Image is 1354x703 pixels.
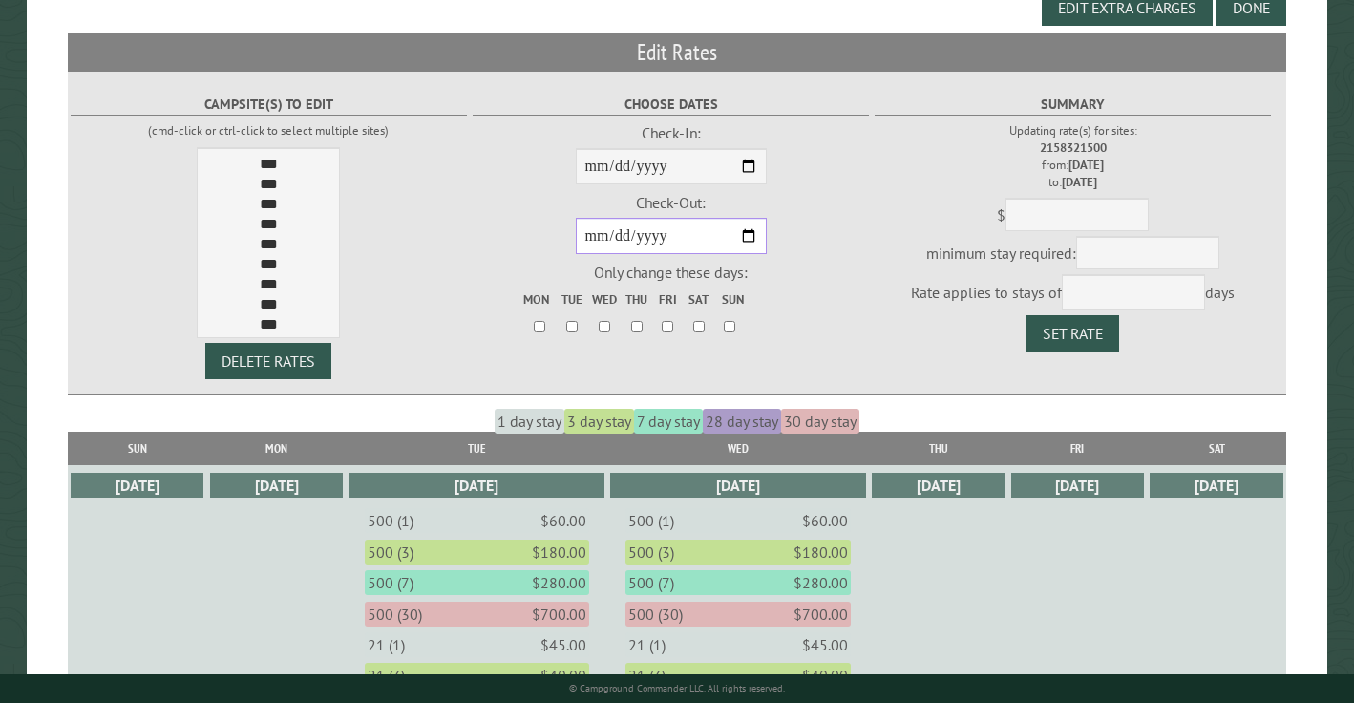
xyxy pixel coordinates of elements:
dt: 500 (3) [628,543,674,562]
th: Sat [1147,432,1286,465]
dd: $45.00 [802,635,848,654]
div: [DATE] [1150,473,1282,498]
label: Fri [653,290,682,309]
fieldset: minimum stay required: Rate applies to stays of days [875,87,1271,351]
strong: 500 [1087,139,1107,156]
span: Check-In: [642,123,701,142]
dt: 500 (7) [368,573,413,592]
dt: 500 (3) [368,543,413,562]
dd: $700.00 [532,605,586,624]
dd: $60.00 [802,511,848,530]
th: Wed [607,432,869,465]
dd: $45.00 [540,635,586,654]
th: Mon [207,432,347,465]
label: Sun [715,290,745,309]
dd: $280.00 [793,573,848,592]
strong: 321 [1067,139,1087,156]
dt: 500 (7) [628,573,674,592]
button: DELETE RATES [205,343,331,379]
dt: 21 (1) [628,635,666,654]
dt: 500 (1) [628,511,674,530]
button: Set Rate [1026,315,1119,351]
small: © Campground Commander LLC. All rights reserved. [569,682,785,694]
th: Thu [869,432,1008,465]
span: Check-Out: [636,193,706,212]
dd: $60.00 [540,511,586,530]
h2: Edit Rates [68,34,1286,71]
label: Wed [589,290,621,309]
label: Choose Dates [473,94,869,116]
div: [DATE] [872,473,1005,498]
div: [DATE] [1011,473,1144,498]
dd: $180.00 [532,543,586,562]
dd: $700.00 [793,605,848,624]
small: Updating rate(s) for sites: from: to: [1009,122,1137,190]
strong: 58 [1053,139,1067,156]
label: Summary [875,94,1271,116]
label: Mon [523,290,556,309]
strong: 21 [1040,139,1053,156]
span: 1 day stay [495,409,564,434]
dd: $40.00 [802,666,848,685]
dd: $40.00 [540,666,586,685]
th: Fri [1008,432,1148,465]
div: [DATE] [210,473,343,498]
span: 7 day stay [634,409,703,434]
label: Tue [558,290,586,309]
label: Thu [623,290,651,309]
span: $ [997,205,1005,224]
dt: 21 (3) [368,666,405,685]
small: (cmd-click or ctrl-click to select multiple sites) [148,122,389,138]
dt: 500 (30) [368,605,422,624]
th: Tue [346,432,607,465]
strong: [DATE] [1068,157,1104,173]
th: Sun [68,432,207,465]
dt: 21 (3) [628,666,666,685]
div: [DATE] [349,473,604,498]
div: [DATE] [71,473,203,498]
label: Sat [684,290,712,309]
span: 3 day stay [564,409,634,434]
span: Only change these days: [594,263,748,282]
span: 28 day stay [703,409,781,434]
dd: $280.00 [532,573,586,592]
span: 30 day stay [781,409,859,434]
dt: 500 (30) [628,605,683,624]
div: [DATE] [610,473,865,498]
label: Campsite(s) to edit [71,94,467,116]
strong: [DATE] [1062,174,1097,190]
dd: $180.00 [793,543,848,562]
dt: 21 (1) [368,635,405,654]
dt: 500 (1) [368,511,413,530]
